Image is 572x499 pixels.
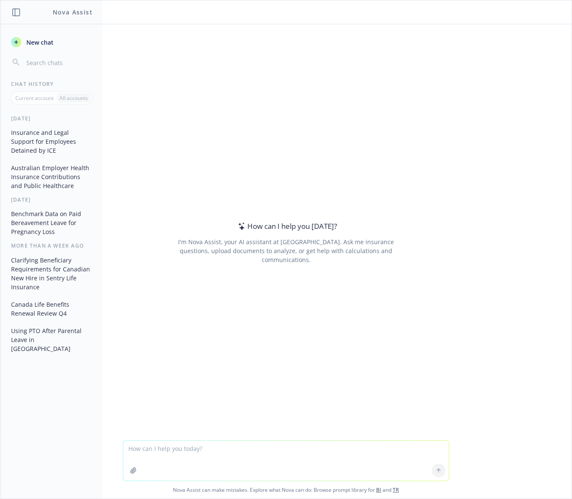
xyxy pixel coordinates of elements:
button: New chat [8,34,96,50]
button: Insurance and Legal Support for Employees Detained by ICE [8,125,96,157]
div: [DATE] [1,115,102,122]
div: I'm Nova Assist, your AI assistant at [GEOGRAPHIC_DATA]. Ask me insurance questions, upload docum... [166,237,405,264]
span: New chat [25,38,54,47]
h1: Nova Assist [53,8,93,17]
a: TR [393,486,399,493]
div: More than a week ago [1,242,102,249]
p: Current account [15,94,54,102]
button: Canada Life Benefits Renewal Review Q4 [8,297,96,320]
button: Clarifying Beneficiary Requirements for Canadian New Hire in Sentry Life Insurance [8,253,96,294]
button: Australian Employer Health Insurance Contributions and Public Healthcare [8,161,96,193]
div: How can I help you [DATE]? [235,221,337,232]
div: [DATE] [1,196,102,203]
p: All accounts [59,94,88,102]
button: Benchmark Data on Paid Bereavement Leave for Pregnancy Loss [8,207,96,239]
input: Search chats [25,57,92,68]
span: Nova Assist can make mistakes. Explore what Nova can do: Browse prompt library for and [4,481,568,499]
div: Chat History [1,80,102,88]
a: BI [376,486,381,493]
button: Using PTO After Parental Leave in [GEOGRAPHIC_DATA] [8,324,96,356]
